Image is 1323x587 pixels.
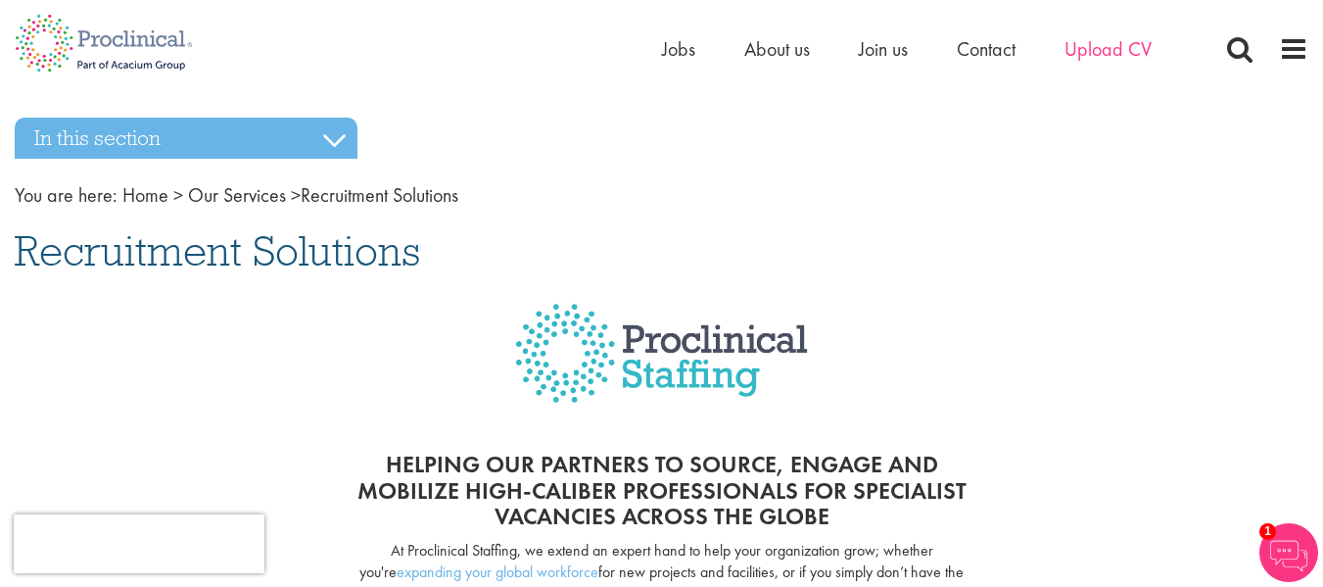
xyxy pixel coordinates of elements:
[744,36,810,62] a: About us
[397,562,598,582] a: expanding your global workforce
[122,182,458,208] span: Recruitment Solutions
[14,514,264,573] iframe: reCAPTCHA
[957,36,1016,62] a: Contact
[188,182,286,208] a: breadcrumb link to Our Services
[662,36,695,62] a: Jobs
[15,118,357,159] h3: In this section
[346,452,978,529] h2: Helping our partners to source, engage and mobilize high-caliber professionals for specialist vac...
[1259,523,1276,540] span: 1
[1259,523,1318,582] img: Chatbot
[859,36,908,62] a: Join us
[515,304,808,432] img: Proclinical Staffing
[122,182,168,208] a: breadcrumb link to Home
[1064,36,1152,62] a: Upload CV
[173,182,183,208] span: >
[15,224,420,277] span: Recruitment Solutions
[15,182,118,208] span: You are here:
[291,182,301,208] span: >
